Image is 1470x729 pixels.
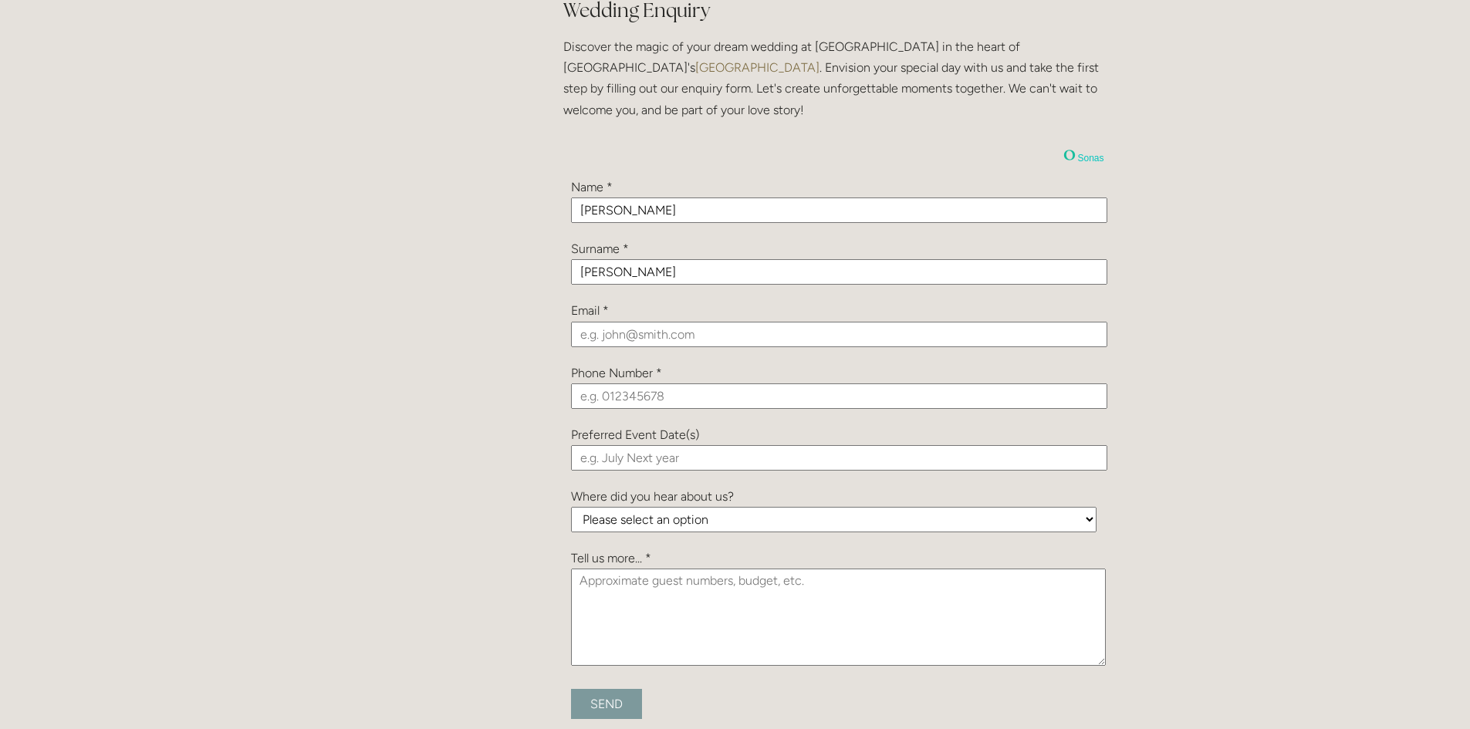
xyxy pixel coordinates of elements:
input: e.g John [571,197,1107,223]
label: Preferred Event Date(s) [571,427,699,442]
label: Tell us more... * [571,551,651,565]
label: Name * [571,180,613,194]
label: Phone Number * [571,366,662,380]
input: e.g. 012345678 [571,383,1107,409]
input: e.g Smith [571,259,1107,285]
input: e.g. john@smith.com [571,322,1107,347]
a: [GEOGRAPHIC_DATA] [695,60,819,75]
input: e.g. July Next year [571,445,1107,471]
label: Email * [571,303,609,318]
label: Where did you hear about us? [571,489,734,504]
span: Sonas [1077,153,1103,164]
label: Surname * [571,241,629,256]
img: Sonas Logo [1063,149,1076,161]
input: Send [571,689,642,719]
p: Discover the magic of your dream wedding at [GEOGRAPHIC_DATA] in the heart of [GEOGRAPHIC_DATA]'s... [563,36,1104,120]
